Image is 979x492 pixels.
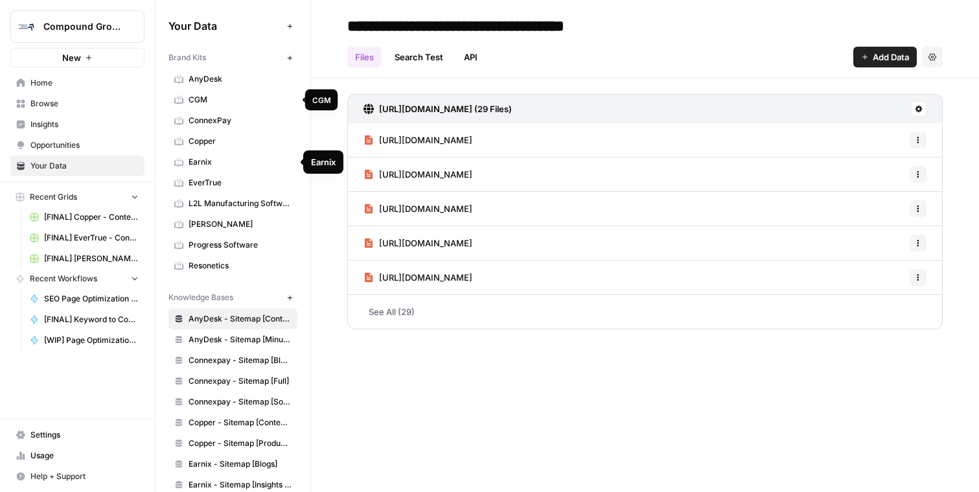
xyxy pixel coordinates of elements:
span: Opportunities [30,139,139,151]
a: [URL][DOMAIN_NAME] [363,226,472,260]
span: Earnix - Sitemap [Blogs] [189,458,292,470]
a: [URL][DOMAIN_NAME] [363,123,472,157]
span: EverTrue [189,177,292,189]
a: Connexpay - Sitemap [Blogs & Whitepapers] [168,350,297,371]
span: Brand Kits [168,52,206,64]
span: Recent Grids [30,191,77,203]
a: Opportunities [10,135,144,156]
span: Copper - Sitemap [Content: Blogs, Guides, etc.] [189,417,292,428]
span: [FINAL] [PERSON_NAME] - SEO Page Optimization Deliverables [44,253,139,264]
a: [URL][DOMAIN_NAME] [363,261,472,294]
span: Help + Support [30,471,139,482]
a: ConnexPay [168,110,297,131]
div: CGM [312,94,331,106]
h3: [URL][DOMAIN_NAME] (29 Files) [379,102,512,115]
span: Insights [30,119,139,130]
a: API [456,47,485,67]
span: Home [30,77,139,89]
span: [URL][DOMAIN_NAME] [379,134,472,146]
button: Help + Support [10,466,144,487]
span: Progress Software [189,239,292,251]
button: New [10,48,144,67]
a: Earnix - Sitemap [Blogs] [168,454,297,474]
a: Browse [10,93,144,114]
span: L2L Manufacturing Software [189,198,292,209]
span: [FINAL] Keyword to Content Brief - EDITED FOR COPPER [44,314,139,325]
a: [FINAL] [PERSON_NAME] - SEO Page Optimization Deliverables [24,248,144,269]
a: [URL][DOMAIN_NAME] [363,192,472,226]
a: [FINAL] Copper - Content Production with Custom Workflows [24,207,144,228]
a: Search Test [387,47,451,67]
a: Copper - Sitemap [Product Features] [168,433,297,454]
a: Home [10,73,144,93]
span: Your Data [30,160,139,172]
span: [URL][DOMAIN_NAME] [379,237,472,250]
span: AnyDesk - Sitemap [Content Resources] [189,313,292,325]
a: Connexpay - Sitemap [Solutions] [168,392,297,412]
span: Connexpay - Sitemap [Solutions] [189,396,292,408]
span: [URL][DOMAIN_NAME] [379,271,472,284]
button: Workspace: Compound Growth [10,10,144,43]
span: Earnix - Sitemap [Insights Center - Brochures, Webinars, Videos, Infographics, Case Studies] [189,479,292,491]
a: AnyDesk [168,69,297,89]
span: [FINAL] Copper - Content Production with Custom Workflows [44,211,139,223]
a: Copper [168,131,297,152]
a: Settings [10,425,144,445]
span: Connexpay - Sitemap [Full] [189,375,292,387]
a: Files [347,47,382,67]
a: Resonetics [168,255,297,276]
button: Add Data [853,47,917,67]
span: Recent Workflows [30,273,97,285]
a: See All (29) [347,295,943,329]
span: SEO Page Optimization [MV Version] [44,293,139,305]
span: CGM [189,94,292,106]
a: Insights [10,114,144,135]
a: CGM [168,89,297,110]
span: Copper [189,135,292,147]
span: [PERSON_NAME] [189,218,292,230]
span: Settings [30,429,139,441]
span: [WIP] Page Optimization TEST FOR ANYDESK [44,334,139,346]
a: [URL][DOMAIN_NAME] [363,158,472,191]
span: Earnix [189,156,292,168]
a: Your Data [10,156,144,176]
span: ConnexPay [189,115,292,126]
a: Copper - Sitemap [Content: Blogs, Guides, etc.] [168,412,297,433]
span: Knowledge Bases [168,292,233,303]
a: [WIP] Page Optimization TEST FOR ANYDESK [24,330,144,351]
a: Usage [10,445,144,466]
span: Your Data [168,18,282,34]
span: Compound Growth [43,20,122,33]
a: [FINAL] EverTrue - Content Production with Custom Workflows [24,228,144,248]
a: EverTrue [168,172,297,193]
a: [PERSON_NAME] [168,214,297,235]
button: Recent Grids [10,187,144,207]
span: [FINAL] EverTrue - Content Production with Custom Workflows [44,232,139,244]
span: [URL][DOMAIN_NAME] [379,202,472,215]
a: AnyDesk - Sitemap [Minus Content Resources] [168,329,297,350]
a: SEO Page Optimization [MV Version] [24,288,144,309]
span: Copper - Sitemap [Product Features] [189,438,292,449]
a: Earnix [168,152,297,172]
span: AnyDesk - Sitemap [Minus Content Resources] [189,334,292,346]
span: Browse [30,98,139,110]
a: AnyDesk - Sitemap [Content Resources] [168,309,297,329]
a: [FINAL] Keyword to Content Brief - EDITED FOR COPPER [24,309,144,330]
span: Connexpay - Sitemap [Blogs & Whitepapers] [189,355,292,366]
span: Resonetics [189,260,292,272]
span: New [62,51,81,64]
a: Connexpay - Sitemap [Full] [168,371,297,392]
a: L2L Manufacturing Software [168,193,297,214]
a: [URL][DOMAIN_NAME] (29 Files) [363,95,512,123]
a: Progress Software [168,235,297,255]
img: Compound Growth Logo [15,15,38,38]
span: [URL][DOMAIN_NAME] [379,168,472,181]
button: Recent Workflows [10,269,144,288]
span: Add Data [873,51,909,64]
span: Usage [30,450,139,462]
span: AnyDesk [189,73,292,85]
